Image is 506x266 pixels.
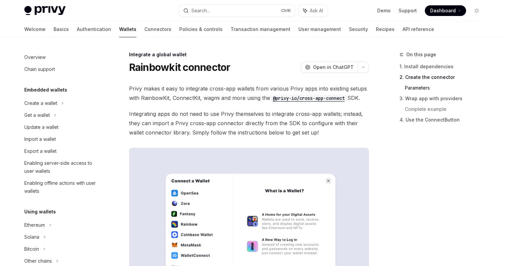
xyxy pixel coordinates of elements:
img: light logo [24,6,66,15]
div: Chain support [24,65,55,73]
button: Ask AI [298,5,328,17]
a: Welcome [24,21,46,37]
a: Demo [377,7,391,14]
div: Overview [24,53,46,61]
div: Import a wallet [24,135,56,143]
div: Enabling server-side access to user wallets [24,159,100,175]
div: Ethereum [24,221,45,229]
span: Ask AI [310,7,323,14]
button: Open in ChatGPT [301,62,358,73]
span: Open in ChatGPT [313,64,354,71]
a: Transaction management [231,21,290,37]
a: Enabling server-side access to user wallets [19,157,104,177]
a: API reference [403,21,434,37]
a: User management [298,21,341,37]
span: Ctrl K [281,8,291,13]
button: Search...CtrlK [179,5,295,17]
a: Policies & controls [179,21,223,37]
a: Update a wallet [19,121,104,133]
div: Search... [191,7,210,15]
a: Chain support [19,63,104,75]
h5: Embedded wallets [24,86,67,94]
div: Create a wallet [24,99,57,107]
a: 4. Use the ConnectButton [400,115,487,125]
h1: Rainbowkit connector [129,61,231,73]
a: Connectors [144,21,171,37]
h5: Using wallets [24,208,56,216]
button: Toggle dark mode [471,5,482,16]
a: Import a wallet [19,133,104,145]
a: 1. Install dependencies [400,61,487,72]
a: Complete example [405,104,487,115]
a: Export a wallet [19,145,104,157]
div: Bitcoin [24,245,39,253]
div: Update a wallet [24,123,59,131]
div: Get a wallet [24,111,50,119]
div: Enabling offline actions with user wallets [24,179,100,195]
a: Support [399,7,417,14]
a: Enabling offline actions with user wallets [19,177,104,197]
a: 2. Create the connector [400,72,487,83]
a: 3. Wrap app with providers [400,93,487,104]
a: Overview [19,51,104,63]
a: Wallets [119,21,136,37]
a: Basics [54,21,69,37]
a: Parameters [405,83,487,93]
a: Recipes [376,21,395,37]
span: On this page [406,51,436,59]
span: Dashboard [430,7,456,14]
a: Dashboard [425,5,466,16]
a: Authentication [77,21,111,37]
div: Export a wallet [24,147,57,155]
div: Solana [24,233,39,241]
code: @privy-io/cross-app-connect [270,95,347,102]
div: Integrate a global wallet [129,51,369,58]
a: Security [349,21,368,37]
span: Privy makes it easy to integrate cross-app wallets from various Privy apps into existing setups w... [129,84,369,103]
div: Other chains [24,257,52,265]
span: Integrating apps do not need to use Privy themselves to integrate cross-app wallets; instead, the... [129,109,369,137]
a: @privy-io/cross-app-connect [270,95,347,101]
